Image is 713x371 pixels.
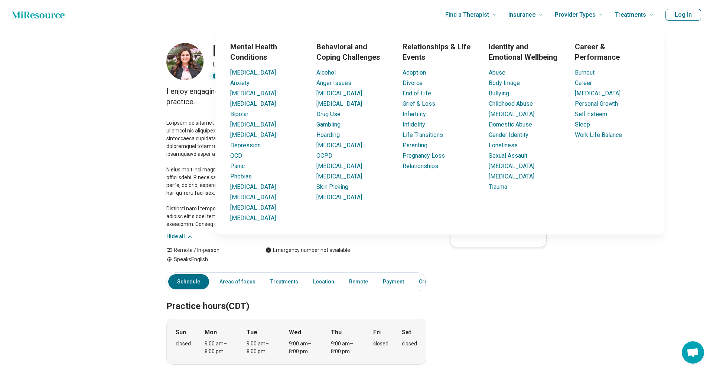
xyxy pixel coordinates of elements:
[309,274,339,289] a: Location
[316,194,362,201] a: [MEDICAL_DATA]
[403,152,445,159] a: Pregnancy Loss
[230,69,276,76] a: [MEDICAL_DATA]
[403,111,426,118] a: Infertility
[166,256,251,263] div: Speaks English
[489,183,507,190] a: Trauma
[378,274,408,289] a: Payment
[403,69,426,76] a: Adoption
[403,100,435,107] a: Grief & Loss
[316,121,341,128] a: Gambling
[316,69,336,76] a: Alcohol
[682,341,704,364] div: Open chat
[575,111,607,118] a: Self Esteem
[575,100,618,107] a: Personal Growth
[414,274,456,289] a: Credentials
[575,90,621,97] a: [MEDICAL_DATA]
[373,328,381,337] strong: Fri
[508,10,535,20] span: Insurance
[230,183,276,190] a: [MEDICAL_DATA]
[316,152,332,159] a: OCPD
[489,42,563,62] h3: Identity and Emotional Wellbeing
[489,162,534,170] a: [MEDICAL_DATA]
[176,328,186,337] strong: Sun
[575,131,622,138] a: Work Life Balance
[316,142,362,149] a: [MEDICAL_DATA]
[489,69,505,76] a: Abuse
[665,9,701,21] button: Log In
[316,100,362,107] a: [MEDICAL_DATA]
[230,152,242,159] a: OCD
[316,173,362,180] a: [MEDICAL_DATA]
[12,7,65,22] a: Home page
[247,328,257,337] strong: Tue
[166,119,426,228] p: Lo ipsum do sitamet consecte adipis, E seddoe te incidid u LAB etdol magnaali en adminim ven quis...
[373,340,388,348] div: closed
[489,90,509,97] a: Bullying
[230,214,276,221] a: [MEDICAL_DATA]
[445,10,489,20] span: Find a Therapist
[266,274,303,289] a: Treatments
[489,173,534,180] a: [MEDICAL_DATA]
[230,111,248,118] a: Bipolar
[403,90,431,97] a: End of Life
[166,246,251,254] div: Remote / In-person
[316,111,341,118] a: Drug Use
[289,340,318,355] div: 9:00 am – 8:00 pm
[166,319,426,365] div: When does the program meet?
[345,274,372,289] a: Remote
[403,142,427,149] a: Parenting
[205,328,217,337] strong: Mon
[247,340,275,355] div: 9:00 am – 8:00 pm
[230,142,261,149] a: Depression
[403,162,438,170] a: Relationships
[575,69,595,76] a: Burnout
[168,274,209,289] a: Schedule
[176,340,191,348] div: closed
[403,121,425,128] a: Infidelity
[403,131,443,138] a: Life Transitions
[489,142,518,149] a: Loneliness
[489,100,533,107] a: Childhood Abuse
[316,42,391,62] h3: Behavioral and Coping Challenges
[166,282,426,313] h2: Practice hours (CDT)
[331,340,359,355] div: 9:00 am – 8:00 pm
[575,121,590,128] a: Sleep
[230,204,276,211] a: [MEDICAL_DATA]
[230,90,276,97] a: [MEDICAL_DATA]
[489,131,528,138] a: Gender Identity
[166,233,194,240] button: Hide all
[230,131,276,138] a: [MEDICAL_DATA]
[555,10,596,20] span: Provider Types
[489,79,520,86] a: Body Image
[230,173,252,180] a: Phobias
[316,131,340,138] a: Hoarding
[575,79,592,86] a: Career
[215,274,260,289] a: Areas of focus
[489,121,532,128] a: Domestic Abuse
[575,42,649,62] h3: Career & Performance
[230,42,305,62] h3: Mental Health Conditions
[403,42,477,62] h3: Relationships & Life Events
[230,121,276,128] a: [MEDICAL_DATA]
[289,328,301,337] strong: Wed
[331,328,342,337] strong: Thu
[316,90,362,97] a: [MEDICAL_DATA]
[402,340,417,348] div: closed
[205,340,233,355] div: 9:00 am – 8:00 pm
[489,111,534,118] a: [MEDICAL_DATA]
[166,43,204,80] img: Shelbey Adkins, Licensed Master Social Worker (LMSW)
[171,30,709,234] div: Find a Therapist
[489,152,527,159] a: Sexual Assault
[166,86,426,107] p: I enjoy engaging with those of diverse cultures and backgrounds within my practice.
[230,162,245,170] a: Panic
[230,100,276,107] a: [MEDICAL_DATA]
[230,79,250,86] a: Anxiety
[402,328,411,337] strong: Sat
[316,79,351,86] a: Anger Issues
[266,246,350,254] div: Emergency number not available
[316,183,348,190] a: Skin Picking
[230,194,276,201] a: [MEDICAL_DATA]
[316,162,362,170] a: [MEDICAL_DATA]
[615,10,646,20] span: Treatments
[403,79,423,86] a: Divorce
